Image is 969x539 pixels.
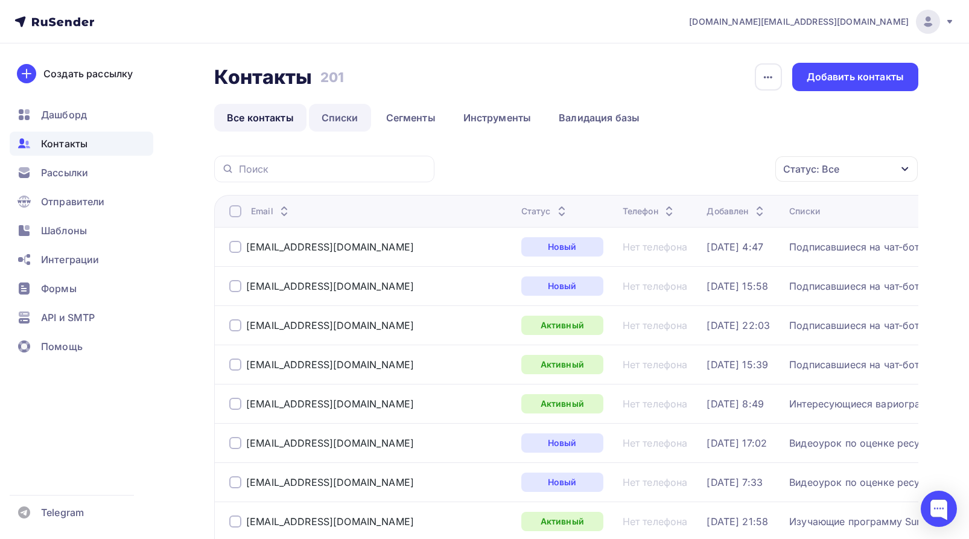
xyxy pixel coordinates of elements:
[239,162,427,176] input: Поиск
[10,161,153,185] a: Рассылки
[246,241,414,253] a: [EMAIL_ADDRESS][DOMAIN_NAME]
[789,205,820,217] div: Списки
[246,398,414,410] a: [EMAIL_ADDRESS][DOMAIN_NAME]
[41,223,87,238] span: Шаблоны
[10,190,153,214] a: Отправители
[373,104,448,132] a: Сегменты
[783,162,839,176] div: Статус: Все
[623,476,688,488] a: Нет телефона
[309,104,371,132] a: Списки
[246,359,414,371] a: [EMAIL_ADDRESS][DOMAIN_NAME]
[246,319,414,331] a: [EMAIL_ADDRESS][DOMAIN_NAME]
[246,476,414,488] a: [EMAIL_ADDRESS][DOMAIN_NAME]
[707,398,764,410] a: [DATE] 8:49
[451,104,544,132] a: Инструменты
[521,473,603,492] a: Новый
[41,339,83,354] span: Помощь
[689,16,909,28] span: [DOMAIN_NAME][EMAIL_ADDRESS][DOMAIN_NAME]
[41,310,95,325] span: API и SMTP
[521,237,603,257] a: Новый
[707,205,766,217] div: Добавлен
[623,515,688,528] a: Нет телефона
[214,65,312,89] h2: Контакты
[41,194,105,209] span: Отправители
[521,276,603,296] a: Новый
[41,165,88,180] span: Рассылки
[246,437,414,449] a: [EMAIL_ADDRESS][DOMAIN_NAME]
[246,515,414,528] a: [EMAIL_ADDRESS][DOMAIN_NAME]
[214,104,307,132] a: Все контакты
[789,515,948,528] a: Изучающие программу Surfer 23
[623,280,688,292] a: Нет телефона
[623,398,688,410] a: Нет телефона
[246,280,414,292] div: [EMAIL_ADDRESS][DOMAIN_NAME]
[41,281,77,296] span: Формы
[43,66,133,81] div: Создать рассылку
[521,433,603,453] a: Новый
[10,132,153,156] a: Контакты
[320,69,344,86] h3: 201
[707,280,768,292] a: [DATE] 15:58
[689,10,955,34] a: [DOMAIN_NAME][EMAIL_ADDRESS][DOMAIN_NAME]
[623,359,688,371] a: Нет телефона
[10,103,153,127] a: Дашборд
[789,398,947,410] a: Интересующиеся вариограммой
[775,156,918,182] button: Статус: Все
[546,104,652,132] a: Валидация базы
[623,241,688,253] a: Нет телефона
[623,319,688,331] a: Нет телефона
[707,359,768,371] a: [DATE] 15:39
[521,355,603,374] a: Активный
[521,512,603,531] a: Активный
[707,437,767,449] a: [DATE] 17:02
[521,394,603,413] a: Активный
[623,205,676,217] div: Телефон
[10,218,153,243] a: Шаблоны
[707,241,763,253] a: [DATE] 4:47
[623,437,688,449] a: Нет телефона
[41,505,84,520] span: Telegram
[10,276,153,301] a: Формы
[41,136,87,151] span: Контакты
[41,252,99,267] span: Интеграции
[707,319,770,331] a: [DATE] 22:03
[521,316,603,335] a: Активный
[707,515,768,528] a: [DATE] 21:58
[707,476,763,488] a: [DATE] 7:33
[251,205,291,217] div: Email
[41,107,87,122] span: Дашборд
[807,70,904,84] div: Добавить контакты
